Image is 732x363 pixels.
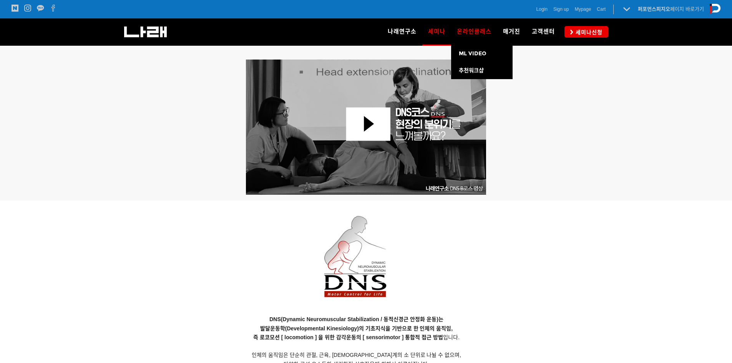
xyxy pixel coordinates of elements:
a: Mypage [575,5,591,13]
img: 2da3928754651.png [316,211,397,313]
span: 매거진 [503,28,520,35]
a: Sign up [553,5,569,13]
a: Cart [597,5,606,13]
a: 추천워크샵 [451,62,513,79]
span: 온라인클래스 [457,28,491,35]
span: 나래연구소 [388,28,417,35]
strong: 즉 로코모션 [ locomotion ] 을 위한 감각운동의 [ sensorimotor ] 통합적 접근 방법 [253,334,443,340]
a: 매거진 [497,18,526,45]
a: 세미나신청 [564,26,608,37]
span: 입니다. [253,334,460,340]
strong: 퍼포먼스피지오 [638,6,670,12]
a: 세미나 [422,18,451,45]
a: 퍼포먼스피지오페이지 바로가기 [638,6,704,12]
a: ML VIDEO [451,45,513,62]
a: Login [536,5,548,13]
span: 고객센터 [532,28,555,35]
a: 온라인클래스 [451,18,497,45]
a: 나래연구소 [382,18,422,45]
span: 세미나 [428,25,445,38]
span: 추천워크샵 [459,67,484,74]
strong: DNS(Dynamic Neuromuscular Stabilization / 동적신경근 안정화 운동)는 [269,316,443,322]
span: 발달운동학(Developmental Kinesiology)의 기초지식을 기반으로 한 인체의 움직임, [260,325,453,332]
a: 고객센터 [526,18,561,45]
span: 인체의 움직임은 단순히 관절, 근육, [DEMOGRAPHIC_DATA]계의 소 단위로 나뉠 수 없으며, [252,352,461,358]
span: ML VIDEO [459,50,486,57]
span: 세미나신청 [573,28,603,36]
